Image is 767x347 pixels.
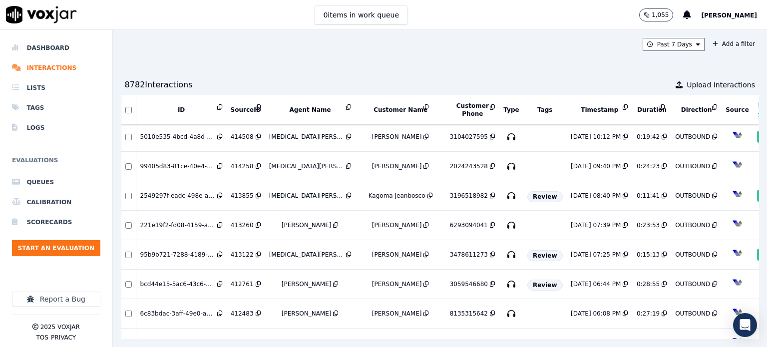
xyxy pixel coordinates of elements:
div: [PERSON_NAME] [282,280,332,288]
div: [MEDICAL_DATA][PERSON_NAME] [269,251,344,259]
button: Customer Phone [450,102,495,118]
a: Lists [12,78,100,98]
button: Timestamp [581,106,618,114]
span: Upload Interactions [687,80,755,90]
div: [DATE] 07:25 PM [571,251,621,259]
img: VICIDIAL_icon [729,185,746,203]
button: Type [503,106,519,114]
img: VICIDIAL_icon [729,215,746,232]
button: Past 7 Days [643,38,705,51]
button: Report a Bug [12,292,100,307]
div: OUTBOUND [675,133,710,141]
div: 0:15:13 [637,251,660,259]
div: OUTBOUND [675,162,710,170]
div: 413260 [231,221,254,229]
button: Customer Name [374,106,427,114]
div: [PERSON_NAME] [282,310,332,318]
div: [DATE] 09:40 PM [571,162,621,170]
span: Review [527,250,563,261]
button: Source [726,106,749,114]
div: [PERSON_NAME] [372,251,422,259]
div: OUTBOUND [675,310,710,318]
h6: Evaluations [12,154,100,172]
div: Kagoma Jeanbosco [369,192,425,200]
button: Privacy [51,334,76,342]
a: Calibration [12,192,100,212]
a: Interactions [12,58,100,78]
div: 6c83bdac-3aff-49e0-ab3f-5b22677c11cc [140,310,215,318]
img: VICIDIAL_icon [729,156,746,173]
img: VICIDIAL_icon [729,303,746,321]
div: 2024243528 [450,162,488,170]
div: [DATE] 08:40 PM [571,192,621,200]
span: [PERSON_NAME] [701,12,757,19]
div: OUTBOUND [675,192,710,200]
div: 3478611273 [450,251,488,259]
p: 1,055 [652,11,669,19]
div: 412761 [231,280,254,288]
div: [DATE] 06:44 PM [571,280,621,288]
div: OUTBOUND [675,280,710,288]
div: [PERSON_NAME] [372,280,422,288]
button: Duration [637,106,667,114]
div: 413855 [231,192,254,200]
div: 3104027595 [450,133,488,141]
span: Review [527,191,563,202]
button: Direction [681,106,712,114]
div: [PERSON_NAME] [372,133,422,141]
button: Add a filter [709,38,759,50]
button: Start an Evaluation [12,240,100,256]
img: VICIDIAL_icon [729,244,746,262]
div: [DATE] 06:08 PM [571,310,621,318]
a: Logs [12,118,100,138]
div: 8782 Interaction s [125,79,193,91]
div: [DATE] 07:39 PM [571,221,621,229]
button: TOS [36,334,48,342]
img: VICIDIAL_icon [729,126,746,144]
div: bcd44e15-5ac6-43c6-89f7-11649a354a77 [140,280,215,288]
div: [DATE] 10:12 PM [571,133,621,141]
div: 3196518982 [450,192,488,200]
div: 2549297f-eadc-498e-a174-5d74c49836cc [140,192,215,200]
span: Review [527,280,563,291]
button: ID [178,106,185,114]
button: 0items in work queue [315,5,407,24]
li: Dashboard [12,38,100,58]
div: 6293094041 [450,221,488,229]
div: 95b9b721-7288-4189-8bb3-6d754de5bdf7 [140,251,215,259]
div: 0:27:19 [637,310,660,318]
div: 3059546680 [450,280,488,288]
div: [PERSON_NAME] [282,221,332,229]
div: [MEDICAL_DATA][PERSON_NAME] [269,162,344,170]
div: 0:11:41 [637,192,660,200]
div: 412483 [231,310,254,318]
div: Open Intercom Messenger [733,313,757,337]
div: 0:28:55 [637,280,660,288]
a: Queues [12,172,100,192]
img: voxjar logo [6,6,77,23]
div: [MEDICAL_DATA][PERSON_NAME] [269,192,344,200]
div: 0:23:53 [637,221,660,229]
div: 413122 [231,251,254,259]
div: 0:24:23 [637,162,660,170]
div: 0:19:42 [637,133,660,141]
div: 414258 [231,162,254,170]
a: Tags [12,98,100,118]
button: 1,055 [639,8,673,21]
button: SourceID [231,106,261,114]
div: 99405d83-81ce-40e4-91b3-b0db7556e813 [140,162,215,170]
div: [PERSON_NAME] [372,162,422,170]
div: 221e19f2-fd08-4159-aef8-795e24d40dea [140,221,215,229]
div: OUTBOUND [675,251,710,259]
a: Scorecards [12,212,100,232]
div: [MEDICAL_DATA][PERSON_NAME] [269,133,344,141]
p: 2025 Voxjar [40,323,80,331]
button: Tags [537,106,552,114]
div: [PERSON_NAME] [372,310,422,318]
button: 1,055 [639,8,683,21]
